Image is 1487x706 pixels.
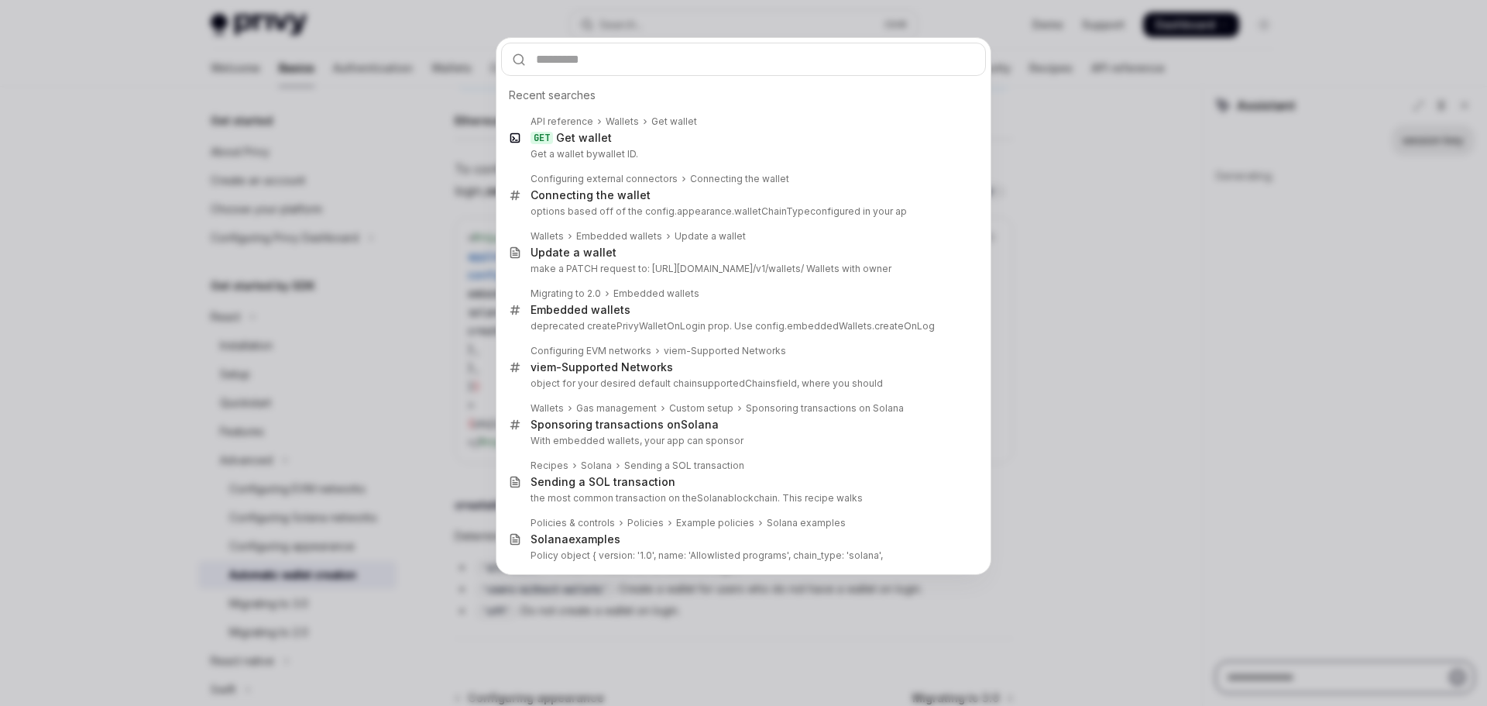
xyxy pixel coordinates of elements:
[651,115,697,128] div: Get wallet
[624,460,744,472] div: Sending a SOL transaction
[531,377,953,390] p: object for your desired default chain field, where you should
[531,263,953,275] p: make a PATCH request to: [URL][DOMAIN_NAME] / Wallets with owner
[675,230,746,243] div: Update a wallet
[531,205,953,218] p: options based off of the config.appearance. configured in your ap
[531,517,615,529] div: Policies & controls
[531,132,553,144] div: GET
[627,517,664,529] div: Policies
[581,460,612,472] div: Solana
[576,402,657,415] div: Gas management
[690,173,789,185] div: Connecting the wallet
[531,288,601,300] div: Migrating to 2.0
[787,320,872,332] b: embeddedWallets
[531,418,719,432] div: Sponsoring transactions on
[767,517,846,529] div: Solana examples
[531,303,630,317] div: Embedded wallets
[606,115,639,128] div: Wallets
[697,492,728,504] b: Solana
[613,288,699,300] div: Embedded wallets
[531,173,678,185] div: Configuring external connectors
[598,148,636,160] b: wallet ID
[531,402,564,415] div: Wallets
[734,205,810,217] b: walletChainType
[531,549,953,562] p: Policy object { version: '1.0', name: 'Allowlisted programs', chain_type: 'solana',
[531,115,593,128] div: API reference
[676,517,754,529] div: Example policies
[576,230,662,243] div: Embedded wallets
[556,131,612,145] div: Get wallet
[531,532,620,546] div: examples
[531,188,651,202] div: Connecting the wallet
[531,532,568,546] b: Solana
[531,492,953,505] p: the most common transaction on the blockchain. This recipe walks
[531,345,651,357] div: Configuring EVM networks
[531,320,953,332] p: deprecated createPrivyWalletOnLogin prop. Use config. .createOnLog
[746,402,904,415] div: Sponsoring transactions on Solana
[531,230,564,243] div: Wallets
[509,88,596,103] span: Recent searches
[531,460,568,472] div: Recipes
[531,148,953,160] p: Get a wallet by .
[753,263,801,274] b: /v1/wallets
[531,246,616,260] div: Update a wallet
[681,418,719,431] b: Solana
[664,345,786,357] div: viem-Supported Networks
[669,402,733,415] div: Custom setup
[697,377,776,389] b: supportedChains
[531,475,675,489] div: Sending a SOL transaction
[531,435,953,447] p: With embedded wallets, your app can sponsor
[531,360,673,374] div: viem-Supported Networks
